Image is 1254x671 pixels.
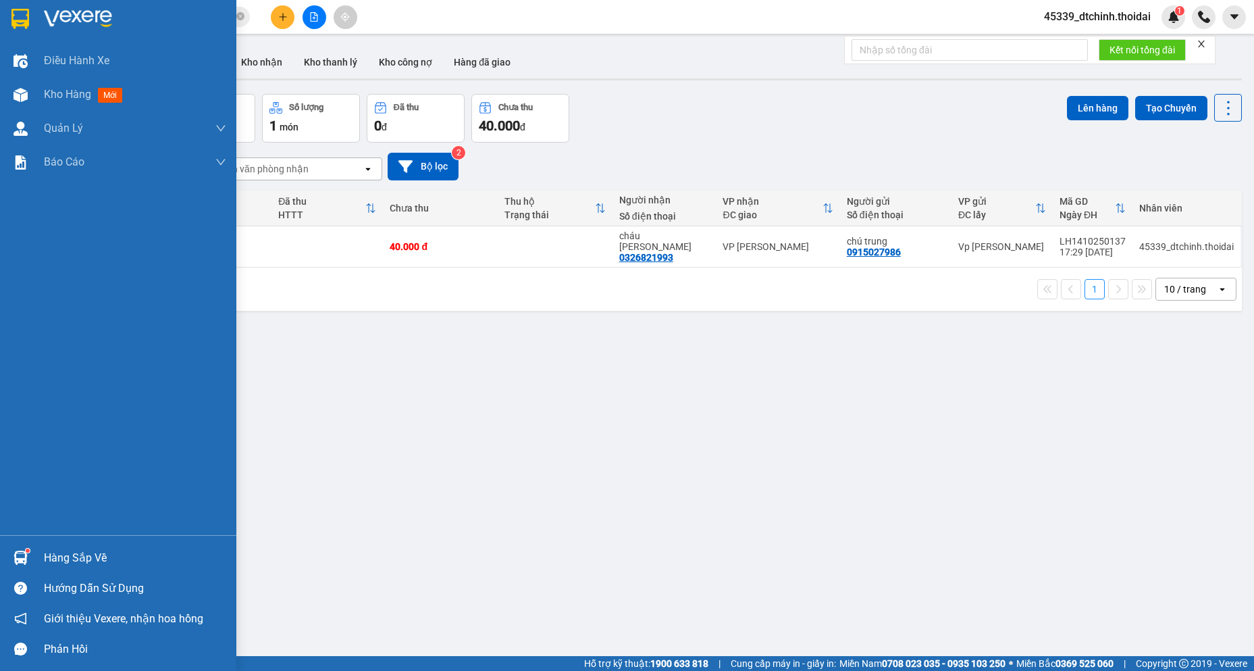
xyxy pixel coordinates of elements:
div: HTTT [278,209,365,220]
button: Kết nối tổng đài [1099,39,1186,61]
th: Toggle SortBy [1053,191,1132,226]
span: đ [382,122,387,132]
img: logo [7,48,16,117]
span: Chuyển phát nhanh: [GEOGRAPHIC_DATA] - [GEOGRAPHIC_DATA] [20,58,137,106]
svg: open [1217,284,1228,295]
sup: 1 [1175,6,1184,16]
span: Báo cáo [44,153,84,170]
span: Cung cấp máy in - giấy in: [731,656,836,671]
button: aim [334,5,357,29]
th: Toggle SortBy [271,191,383,226]
span: Giới thiệu Vexere, nhận hoa hồng [44,610,203,627]
span: close-circle [236,11,244,24]
span: plus [278,12,288,22]
div: LH1410250137 [1060,236,1126,247]
div: Phản hồi [44,639,226,660]
svg: open [363,164,373,174]
div: ĐC giao [723,209,822,220]
div: 17:29 [DATE] [1060,247,1126,257]
strong: 1900 633 818 [650,658,708,669]
div: VP nhận [723,196,822,207]
div: chú trung [847,236,945,247]
div: Người nhận [619,195,710,205]
button: plus [271,5,294,29]
span: món [280,122,298,132]
span: close-circle [236,12,244,20]
div: 45339_dtchinh.thoidai [1139,241,1234,252]
sup: 2 [452,146,465,159]
div: Trạng thái [504,209,595,220]
th: Toggle SortBy [498,191,612,226]
input: Nhập số tổng đài [852,39,1088,61]
span: Điều hành xe [44,52,109,69]
div: Hướng dẫn sử dụng [44,578,226,599]
div: Hàng sắp về [44,548,226,568]
img: warehouse-icon [14,122,28,136]
span: 1 [1177,6,1182,16]
span: mới [98,88,122,103]
strong: CÔNG TY TNHH DỊCH VỤ DU LỊCH THỜI ĐẠI [24,11,133,55]
div: Người gửi [847,196,945,207]
img: logo-vxr [11,9,29,29]
th: Toggle SortBy [716,191,839,226]
span: LH1410250137 [141,91,222,105]
span: 0 [374,118,382,134]
span: file-add [309,12,319,22]
div: Chưa thu [498,103,533,112]
span: | [719,656,721,671]
span: đ [520,122,525,132]
span: Kết nối tổng đài [1109,43,1175,57]
span: Kho hàng [44,88,91,101]
img: warehouse-icon [14,551,28,565]
div: Vp [PERSON_NAME] [958,241,1046,252]
div: VP gửi [958,196,1035,207]
div: VP [PERSON_NAME] [723,241,833,252]
img: warehouse-icon [14,54,28,68]
div: Chọn văn phòng nhận [215,162,309,176]
div: 0915027986 [847,247,901,257]
div: Nhân viên [1139,203,1234,214]
img: phone-icon [1198,11,1210,23]
span: down [215,157,226,168]
span: 1 [269,118,277,134]
button: Kho thanh lý [293,46,368,78]
button: Tạo Chuyến [1135,96,1207,120]
span: close [1197,39,1206,49]
button: Kho nhận [230,46,293,78]
sup: 1 [26,549,30,553]
span: | [1124,656,1126,671]
div: cháu sen [619,230,710,252]
span: Hỗ trợ kỹ thuật: [584,656,708,671]
button: Kho công nợ [368,46,443,78]
div: 40.000 đ [390,241,491,252]
div: 0326821993 [619,252,673,263]
span: down [215,123,226,134]
span: 40.000 [479,118,520,134]
div: Số lượng [289,103,323,112]
span: Miền Bắc [1016,656,1114,671]
span: message [14,643,27,655]
div: Đã thu [394,103,419,112]
span: Miền Nam [839,656,1005,671]
span: caret-down [1228,11,1240,23]
button: Hàng đã giao [443,46,521,78]
span: notification [14,612,27,625]
span: 45339_dtchinh.thoidai [1033,8,1161,25]
strong: 0708 023 035 - 0935 103 250 [882,658,1005,669]
th: Toggle SortBy [951,191,1053,226]
div: ĐC lấy [958,209,1035,220]
div: Chưa thu [390,203,491,214]
button: Lên hàng [1067,96,1128,120]
button: caret-down [1222,5,1246,29]
button: Chưa thu40.000đ [471,94,569,143]
div: Đã thu [278,196,365,207]
div: Thu hộ [504,196,595,207]
span: copyright [1179,659,1188,668]
strong: 0369 525 060 [1055,658,1114,669]
div: 10 / trang [1164,282,1206,296]
div: Số điện thoại [847,209,945,220]
button: file-add [303,5,326,29]
span: ⚪️ [1009,661,1013,666]
button: Đã thu0đ [367,94,465,143]
img: solution-icon [14,155,28,170]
